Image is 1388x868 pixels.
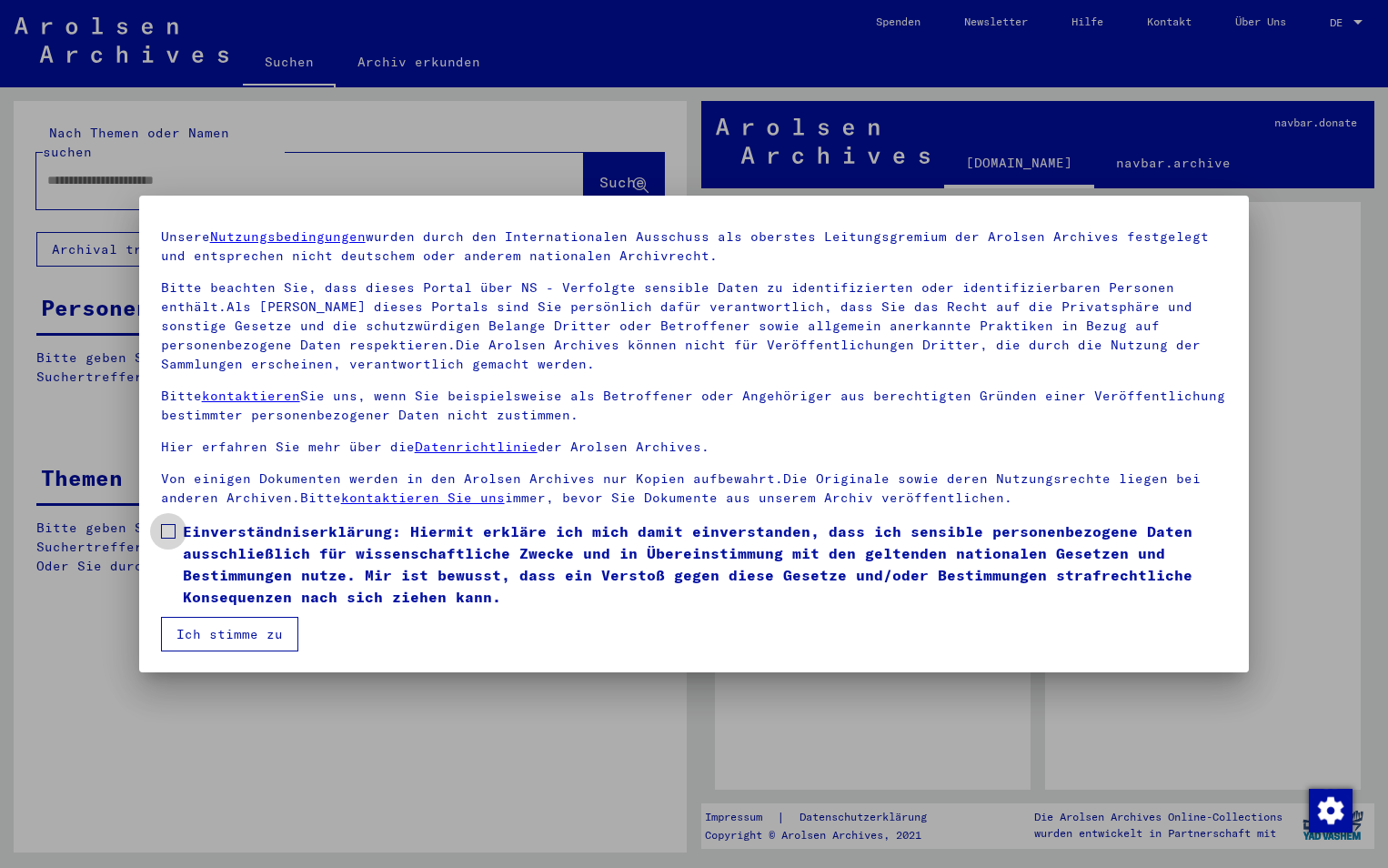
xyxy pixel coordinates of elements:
p: Unsere wurden durch den Internationalen Ausschuss als oberstes Leitungsgremium der Arolsen Archiv... [161,227,1228,266]
a: Datenrichtlinie [415,439,538,455]
p: Hier erfahren Sie mehr über die der Arolsen Archives. [161,438,1228,457]
p: Bitte Sie uns, wenn Sie beispielsweise als Betroffener oder Angehöriger aus berechtigten Gründen ... [161,387,1228,425]
p: Bitte beachten Sie, dass dieses Portal über NS - Verfolgte sensible Daten zu identifizierten oder... [161,278,1228,374]
a: kontaktieren Sie uns [341,490,505,506]
span: Einverständniserklärung: Hiermit erkläre ich mich damit einverstanden, dass ich sensible personen... [183,520,1228,608]
a: Nutzungsbedingungen [210,228,366,245]
button: Ich stimme zu [161,617,298,651]
p: Von einigen Dokumenten werden in den Arolsen Archives nur Kopien aufbewahrt.Die Originale sowie d... [161,469,1228,508]
img: Zustimmung ändern [1309,789,1353,833]
a: kontaktieren [202,388,300,404]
